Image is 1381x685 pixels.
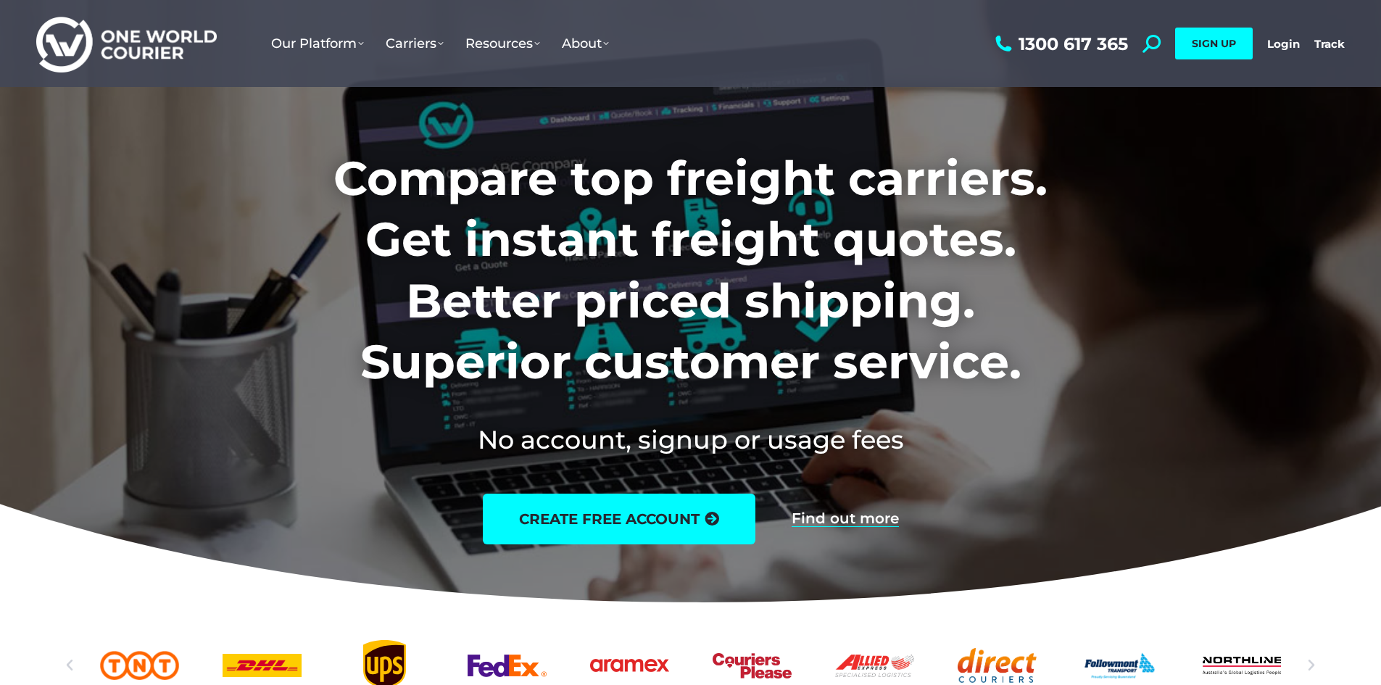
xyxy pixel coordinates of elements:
a: Track [1314,37,1345,51]
span: Resources [465,36,540,51]
h1: Compare top freight carriers. Get instant freight quotes. Better priced shipping. Superior custom... [238,148,1143,393]
a: Resources [455,21,551,66]
span: About [562,36,609,51]
a: SIGN UP [1175,28,1253,59]
h2: No account, signup or usage fees [238,422,1143,457]
a: create free account [483,494,755,544]
a: Find out more [792,511,899,527]
a: Login [1267,37,1300,51]
span: Carriers [386,36,444,51]
a: 1300 617 365 [992,35,1128,53]
a: About [551,21,620,66]
a: Our Platform [260,21,375,66]
img: One World Courier [36,14,217,73]
span: SIGN UP [1192,37,1236,50]
span: Our Platform [271,36,364,51]
a: Carriers [375,21,455,66]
